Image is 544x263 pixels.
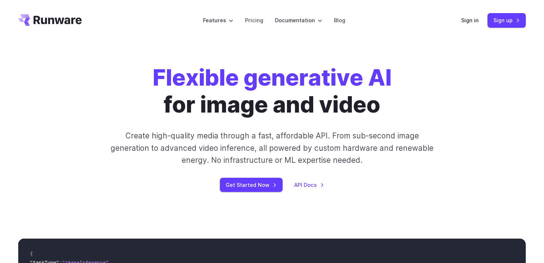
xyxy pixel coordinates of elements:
a: Sign up [487,13,526,27]
label: Features [203,16,233,24]
span: { [30,251,33,257]
a: Blog [334,16,345,24]
label: Documentation [275,16,322,24]
a: Get Started Now [220,178,283,192]
strong: Flexible generative AI [153,64,392,91]
h1: for image and video [153,64,392,118]
a: Pricing [245,16,263,24]
p: Create high-quality media through a fast, affordable API. From sub-second image generation to adv... [110,130,435,166]
a: Go to / [18,14,82,26]
a: Sign in [461,16,479,24]
a: API Docs [294,181,324,189]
